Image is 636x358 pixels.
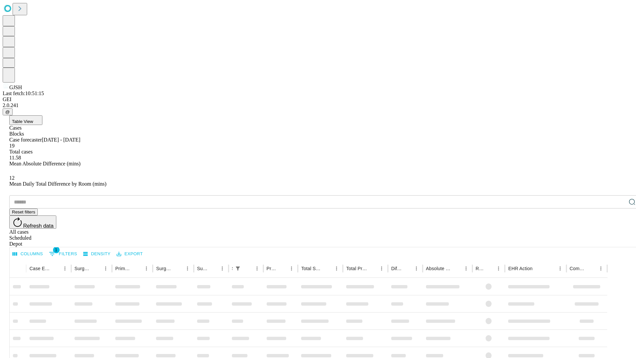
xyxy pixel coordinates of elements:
button: Menu [101,264,110,273]
span: Case forecaster [9,137,42,143]
span: 11.58 [9,155,21,160]
div: Absolute Difference [426,266,451,271]
span: 19 [9,143,15,149]
div: 1 active filter [233,264,242,273]
button: Sort [51,264,60,273]
button: Show filters [233,264,242,273]
button: Sort [533,264,543,273]
button: Sort [132,264,142,273]
button: Sort [278,264,287,273]
span: Total cases [9,149,32,154]
button: Show filters [47,249,79,259]
span: Reset filters [12,209,35,214]
span: Mean Daily Total Difference by Room (mins) [9,181,106,187]
button: Sort [368,264,377,273]
button: Export [115,249,144,259]
span: Refresh data [23,223,54,229]
button: Menu [218,264,227,273]
div: GEI [3,96,633,102]
button: Menu [556,264,565,273]
button: Sort [243,264,252,273]
span: [DATE] - [DATE] [42,137,80,143]
div: Primary Service [115,266,132,271]
button: Sort [208,264,218,273]
div: 2.0.241 [3,102,633,108]
button: Table View [9,115,42,125]
span: @ [5,109,10,114]
button: Density [81,249,112,259]
button: Menu [287,264,296,273]
button: Menu [494,264,503,273]
button: Sort [174,264,183,273]
button: Select columns [11,249,45,259]
button: Sort [92,264,101,273]
span: GJSH [9,85,22,90]
div: EHR Action [508,266,532,271]
div: Total Scheduled Duration [301,266,322,271]
div: Comments [570,266,586,271]
button: Menu [252,264,262,273]
div: Case Epic Id [29,266,50,271]
button: Menu [183,264,192,273]
button: @ [3,108,13,115]
button: Sort [452,264,461,273]
div: Scheduled In Room Duration [232,266,233,271]
span: 1 [53,247,60,253]
div: Resolved in EHR [476,266,484,271]
button: Menu [60,264,70,273]
button: Menu [596,264,606,273]
button: Menu [412,264,421,273]
div: Total Predicted Duration [346,266,367,271]
button: Sort [485,264,494,273]
button: Menu [332,264,341,273]
button: Menu [461,264,471,273]
button: Sort [402,264,412,273]
div: Surgery Date [197,266,208,271]
span: Last fetch: 10:51:15 [3,90,44,96]
div: Surgeon Name [75,266,91,271]
div: Difference [391,266,402,271]
button: Sort [587,264,596,273]
button: Refresh data [9,215,56,229]
div: Predicted In Room Duration [267,266,277,271]
button: Reset filters [9,209,38,215]
span: Table View [12,119,33,124]
button: Menu [142,264,151,273]
button: Sort [323,264,332,273]
button: Menu [377,264,386,273]
span: 12 [9,175,15,181]
div: Surgery Name [156,266,173,271]
span: Mean Absolute Difference (mins) [9,161,80,166]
